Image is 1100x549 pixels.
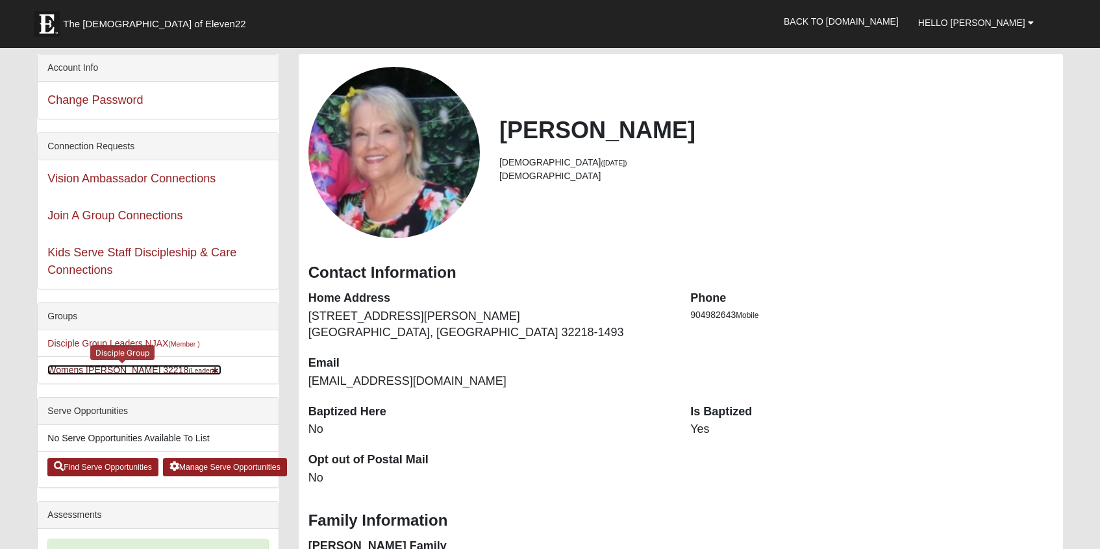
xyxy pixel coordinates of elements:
[499,169,1053,183] li: [DEMOGRAPHIC_DATA]
[308,355,671,372] dt: Email
[736,311,758,320] span: Mobile
[47,172,216,185] a: Vision Ambassador Connections
[690,308,1053,322] li: 904982643
[27,5,287,37] a: The [DEMOGRAPHIC_DATA] of Eleven22
[163,458,287,476] a: Manage Serve Opportunities
[308,470,671,487] dd: No
[63,18,245,30] span: The [DEMOGRAPHIC_DATA] of Eleven22
[34,11,60,37] img: Eleven22 logo
[47,246,236,276] a: Kids Serve Staff Discipleship & Care Connections
[38,425,278,452] li: No Serve Opportunities Available To List
[908,6,1044,39] a: Hello [PERSON_NAME]
[774,5,908,38] a: Back to [DOMAIN_NAME]
[499,116,1053,144] h2: [PERSON_NAME]
[918,18,1025,28] span: Hello [PERSON_NAME]
[38,502,278,529] div: Assessments
[188,367,221,374] small: (Leader )
[308,511,1053,530] h3: Family Information
[47,458,158,476] a: Find Serve Opportunities
[47,209,182,222] a: Join A Group Connections
[168,340,199,348] small: (Member )
[38,55,278,82] div: Account Info
[690,404,1053,421] dt: Is Baptized
[308,263,1053,282] h3: Contact Information
[38,133,278,160] div: Connection Requests
[308,421,671,438] dd: No
[38,398,278,425] div: Serve Opportunities
[308,67,480,238] a: View Fullsize Photo
[601,159,627,167] small: ([DATE])
[690,421,1053,438] dd: Yes
[90,345,155,360] div: Disciple Group
[308,452,671,469] dt: Opt out of Postal Mail
[47,93,143,106] a: Change Password
[47,365,221,375] a: Womens [PERSON_NAME] 32218(Leader)
[308,308,671,341] dd: [STREET_ADDRESS][PERSON_NAME] [GEOGRAPHIC_DATA], [GEOGRAPHIC_DATA] 32218-1493
[38,303,278,330] div: Groups
[308,290,671,307] dt: Home Address
[47,338,199,348] a: Disciple Group Leaders NJAX(Member )
[308,404,671,421] dt: Baptized Here
[499,156,1053,169] li: [DEMOGRAPHIC_DATA]
[690,290,1053,307] dt: Phone
[308,373,671,390] dd: [EMAIL_ADDRESS][DOMAIN_NAME]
